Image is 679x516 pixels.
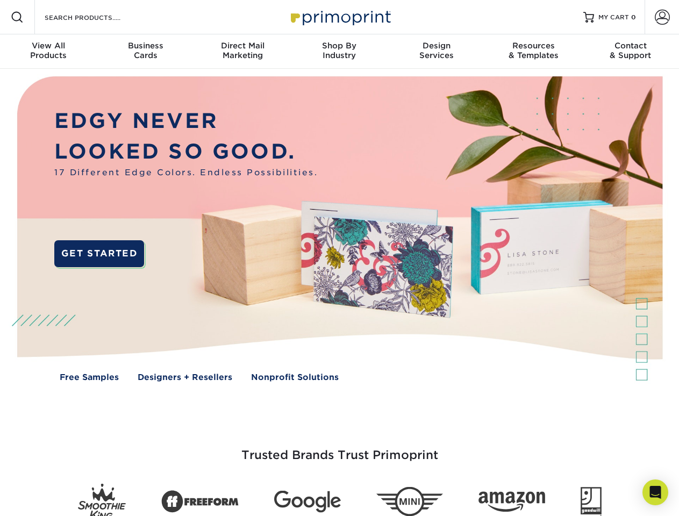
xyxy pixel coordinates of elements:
a: Nonprofit Solutions [251,371,339,384]
a: Designers + Resellers [138,371,232,384]
span: Design [388,41,485,51]
input: SEARCH PRODUCTS..... [44,11,148,24]
span: 0 [631,13,636,21]
iframe: Google Customer Reviews [3,483,91,512]
div: & Support [582,41,679,60]
div: Services [388,41,485,60]
a: Contact& Support [582,34,679,69]
span: 17 Different Edge Colors. Endless Possibilities. [54,167,318,179]
a: Resources& Templates [485,34,582,69]
div: Industry [291,41,388,60]
img: Goodwill [581,487,602,516]
div: Open Intercom Messenger [642,479,668,505]
div: Cards [97,41,194,60]
span: Business [97,41,194,51]
img: Primoprint [286,5,394,28]
p: LOOKED SO GOOD. [54,137,318,167]
span: Resources [485,41,582,51]
span: Direct Mail [194,41,291,51]
a: GET STARTED [54,240,144,267]
span: Shop By [291,41,388,51]
img: Google [274,491,341,513]
a: DesignServices [388,34,485,69]
span: Contact [582,41,679,51]
p: EDGY NEVER [54,106,318,137]
span: MY CART [598,13,629,22]
div: & Templates [485,41,582,60]
a: Shop ByIndustry [291,34,388,69]
div: Marketing [194,41,291,60]
a: BusinessCards [97,34,194,69]
a: Direct MailMarketing [194,34,291,69]
h3: Trusted Brands Trust Primoprint [25,422,654,475]
img: Amazon [478,492,545,512]
a: Free Samples [60,371,119,384]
